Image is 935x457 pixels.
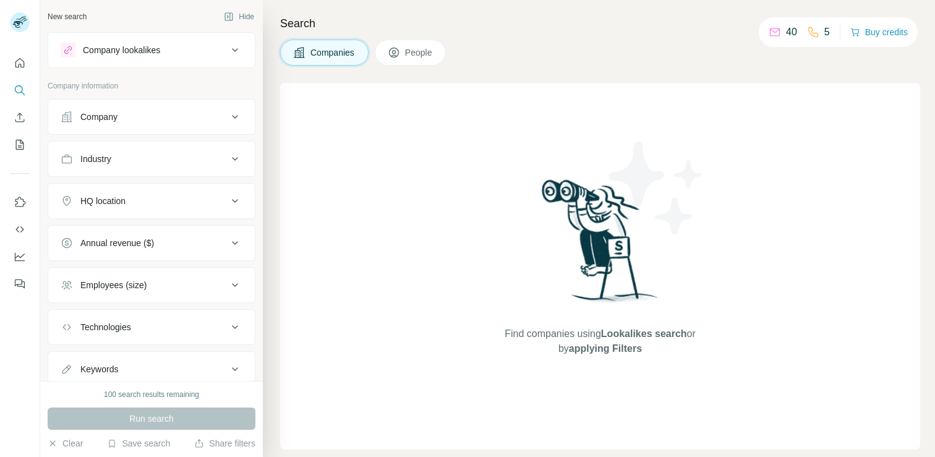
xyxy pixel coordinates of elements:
button: HQ location [48,186,255,216]
button: Search [10,79,30,101]
div: Employees (size) [80,279,147,291]
button: Clear [48,437,83,450]
button: Save search [107,437,170,450]
div: Industry [80,153,111,165]
button: Hide [215,7,263,26]
button: Dashboard [10,246,30,268]
button: Use Surfe on LinkedIn [10,191,30,213]
button: Buy credits [850,23,908,41]
button: Feedback [10,273,30,295]
button: Technologies [48,312,255,342]
div: 100 search results remaining [104,389,199,400]
p: Company information [48,80,255,92]
div: New search [48,11,87,22]
span: Find companies using or by [501,327,699,356]
span: applying Filters [569,343,642,354]
button: Company lookalikes [48,35,255,65]
button: Industry [48,144,255,174]
button: Use Surfe API [10,218,30,241]
button: Share filters [194,437,255,450]
img: Surfe Illustration - Stars [600,132,712,244]
button: My lists [10,134,30,156]
div: Technologies [80,321,131,333]
p: 40 [786,25,797,40]
div: Company [80,111,117,123]
div: Annual revenue ($) [80,237,154,249]
button: Enrich CSV [10,106,30,129]
span: Lookalikes search [601,328,687,339]
div: Keywords [80,363,118,375]
button: Annual revenue ($) [48,228,255,258]
button: Quick start [10,52,30,74]
span: People [405,46,433,59]
button: Keywords [48,354,255,384]
p: 5 [824,25,830,40]
button: Company [48,102,255,132]
button: Employees (size) [48,270,255,300]
div: Company lookalikes [83,44,160,56]
span: Companies [310,46,356,59]
div: HQ location [80,195,126,207]
img: Surfe Illustration - Woman searching with binoculars [536,176,665,314]
h4: Search [280,15,920,32]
